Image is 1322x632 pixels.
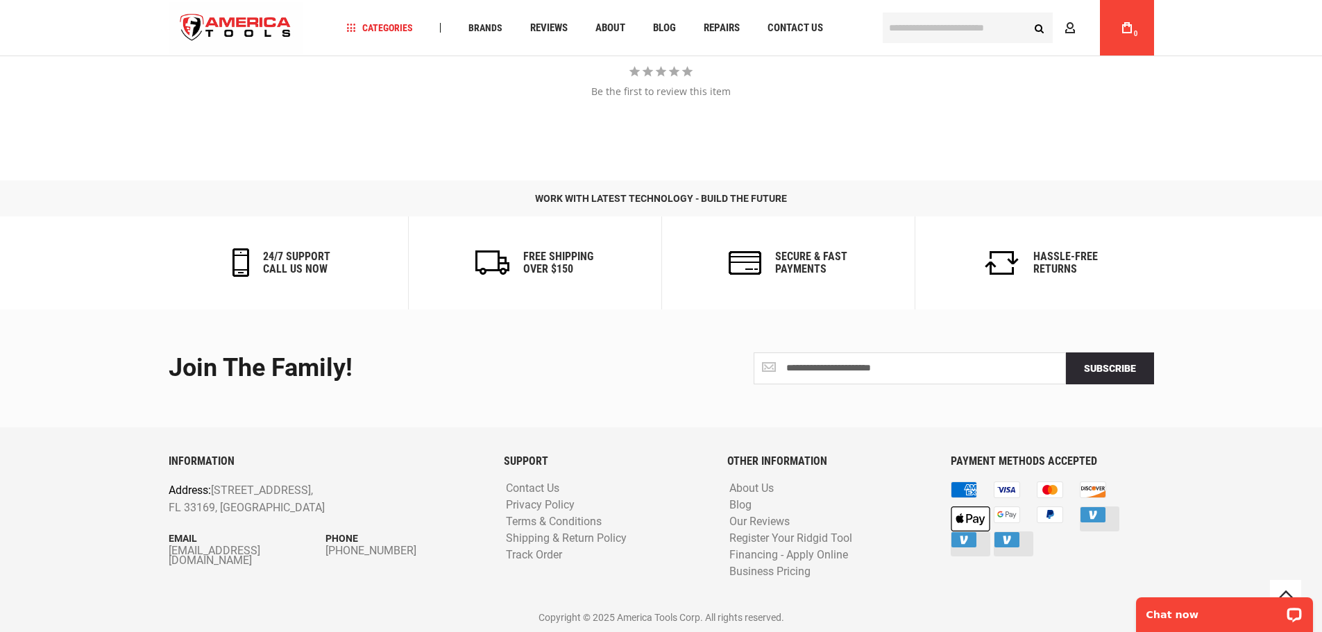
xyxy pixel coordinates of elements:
[647,19,682,37] a: Blog
[530,23,568,33] span: Reviews
[169,355,651,382] div: Join the Family!
[726,499,755,512] a: Blog
[653,23,676,33] span: Blog
[325,546,483,556] a: [PHONE_NUMBER]
[502,532,630,545] a: Shipping & Return Policy
[263,250,330,275] h6: 24/7 support call us now
[462,19,509,37] a: Brands
[169,546,326,565] a: [EMAIL_ADDRESS][DOMAIN_NAME]
[1066,352,1154,384] button: Subscribe
[589,19,632,37] a: About
[502,482,563,495] a: Contact Us
[697,19,746,37] a: Repairs
[595,23,625,33] span: About
[169,484,211,497] span: Address:
[502,515,605,529] a: Terms & Conditions
[169,455,483,468] h6: INFORMATION
[169,2,303,54] img: America Tools
[502,549,566,562] a: Track Order
[523,250,593,275] h6: Free Shipping Over $150
[169,2,303,54] a: store logo
[169,531,326,546] p: Email
[1026,15,1053,41] button: Search
[502,499,578,512] a: Privacy Policy
[1134,30,1138,37] span: 0
[768,23,823,33] span: Contact Us
[524,19,574,37] a: Reviews
[951,455,1153,468] h6: PAYMENT METHODS ACCEPTED
[761,19,829,37] a: Contact Us
[726,565,814,579] a: Business Pricing
[726,482,777,495] a: About Us
[1084,363,1136,374] span: Subscribe
[775,250,847,275] h6: secure & fast payments
[340,19,419,37] a: Categories
[325,531,483,546] p: Phone
[468,23,502,33] span: Brands
[726,515,793,529] a: Our Reviews
[504,455,706,468] h6: SUPPORT
[704,23,740,33] span: Repairs
[346,23,413,33] span: Categories
[1127,588,1322,632] iframe: LiveChat chat widget
[169,481,421,517] p: [STREET_ADDRESS], FL 33169, [GEOGRAPHIC_DATA]
[169,610,1154,625] p: Copyright © 2025 America Tools Corp. All rights reserved.
[726,549,851,562] a: Financing - Apply Online
[1033,250,1098,275] h6: Hassle-Free Returns
[169,85,1154,99] div: Be the first to review this item
[726,532,856,545] a: Register Your Ridgid Tool
[727,455,930,468] h6: OTHER INFORMATION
